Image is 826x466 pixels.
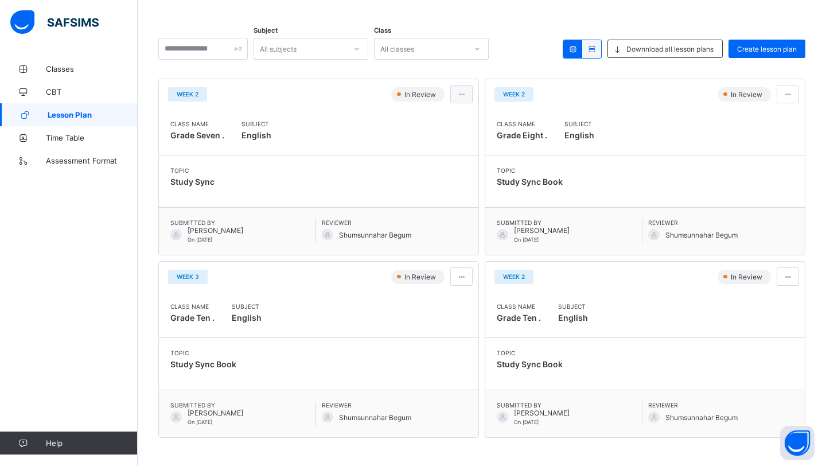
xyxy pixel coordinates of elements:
span: [PERSON_NAME] [188,409,243,417]
span: In Review [403,273,439,281]
span: In Review [403,90,439,99]
span: Grade Seven . [170,130,224,140]
span: Subject [254,26,278,34]
img: safsims [10,10,99,34]
span: Topic [170,167,215,174]
span: Subject [564,121,594,127]
span: Grade Ten . [497,313,541,323]
span: Class [374,26,391,34]
span: Shumsunnahar Begum [339,413,411,422]
span: English [232,310,262,326]
span: Submitted By [170,219,315,226]
span: Help [46,438,137,448]
span: Reviewer [648,402,794,409]
span: English [558,310,588,326]
span: On [DATE] [514,236,539,243]
span: Week 3 [177,273,199,280]
span: Topic [170,349,236,356]
span: Topic [497,167,563,174]
span: On [DATE] [188,419,212,425]
span: On [DATE] [188,236,212,243]
span: Week 2 [177,91,198,98]
span: In Review [730,273,766,281]
span: Subject [232,303,262,310]
span: [PERSON_NAME] [514,409,570,417]
span: Study Sync Book [497,177,563,187]
span: Grade Eight . [497,130,547,140]
span: Class Name [497,121,547,127]
span: Study Sync [170,177,215,187]
div: All classes [380,38,414,60]
span: Classes [46,64,138,73]
span: Reviewer [322,402,467,409]
div: All subjects [260,38,297,60]
span: Class Name [170,121,224,127]
span: Submitted By [497,219,642,226]
span: In Review [730,90,766,99]
span: Week 2 [503,91,525,98]
span: Time Table [46,133,138,142]
span: Week 2 [503,273,525,280]
span: Class Name [170,303,215,310]
button: Open asap [780,426,815,460]
span: Study Sync Book [497,359,563,369]
span: Reviewer [322,219,467,226]
span: Grade Ten . [170,313,215,323]
span: Lesson Plan [48,110,138,119]
span: Study Sync Book [170,359,236,369]
span: English [564,127,594,143]
span: [PERSON_NAME] [514,226,570,235]
span: Subject [558,303,588,310]
span: Submitted By [497,402,642,409]
span: Subject [241,121,271,127]
span: Submitted By [170,402,315,409]
span: Shumsunnahar Begum [665,413,738,422]
span: Shumsunnahar Begum [339,231,411,239]
span: English [241,127,271,143]
span: Downnload all lesson plans [626,45,714,53]
span: Topic [497,349,563,356]
span: Class Name [497,303,541,310]
span: CBT [46,87,138,96]
span: Shumsunnahar Begum [665,231,738,239]
span: Assessment Format [46,156,138,165]
span: Create lesson plan [737,45,797,53]
span: [PERSON_NAME] [188,226,243,235]
span: On [DATE] [514,419,539,425]
span: Reviewer [648,219,794,226]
